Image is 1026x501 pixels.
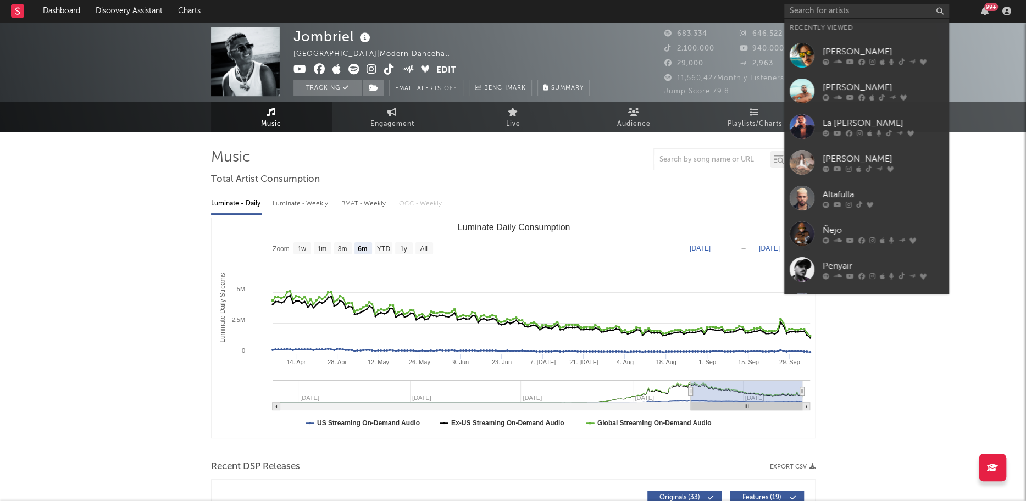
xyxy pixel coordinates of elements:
[981,7,989,15] button: 99+
[664,60,703,67] span: 29,000
[784,37,949,73] a: [PERSON_NAME]
[293,27,373,46] div: Jombriel
[444,86,457,92] em: Off
[293,48,462,61] div: [GEOGRAPHIC_DATA] | Modern Dancehall
[358,245,367,253] text: 6m
[823,152,944,165] div: [PERSON_NAME]
[784,4,949,18] input: Search for artists
[823,188,944,201] div: Altafulla
[784,73,949,109] a: [PERSON_NAME]
[740,244,747,252] text: →
[656,359,676,365] text: 18. Aug
[337,245,347,253] text: 3m
[212,218,816,438] svg: Luminate Daily Consumption
[770,464,816,470] button: Export CSV
[317,245,326,253] text: 1m
[569,359,598,365] text: 21. [DATE]
[241,347,245,354] text: 0
[695,102,816,132] a: Playlists/Charts
[737,359,758,365] text: 15. Sep
[317,419,420,427] text: US Streaming On-Demand Audio
[376,245,390,253] text: YTD
[457,222,570,232] text: Luminate Daily Consumption
[779,359,800,365] text: 29. Sep
[341,194,388,213] div: BMAT - Weekly
[469,80,532,96] a: Benchmark
[698,359,716,365] text: 1. Sep
[261,118,281,131] span: Music
[551,85,584,91] span: Summary
[823,45,944,58] div: [PERSON_NAME]
[823,259,944,272] div: Penyair
[370,118,414,131] span: Engagement
[784,180,949,216] a: Altafulla
[389,80,463,96] button: Email AlertsOff
[654,155,770,164] input: Search by song name or URL
[537,80,590,96] button: Summary
[784,144,949,180] a: [PERSON_NAME]
[759,244,780,252] text: [DATE]
[784,252,949,287] a: Penyair
[293,80,362,96] button: Tracking
[436,64,456,77] button: Edit
[273,194,330,213] div: Luminate - Weekly
[823,81,944,94] div: [PERSON_NAME]
[231,316,245,323] text: 2.5M
[530,359,556,365] text: 7. [DATE]
[506,118,520,131] span: Live
[784,287,949,323] a: Blessd
[453,102,574,132] a: Live
[664,45,714,52] span: 2,100,000
[784,216,949,252] a: Ñejo
[484,82,526,95] span: Benchmark
[664,88,729,95] span: Jump Score: 79.8
[574,102,695,132] a: Audience
[616,359,633,365] text: 4. Aug
[790,21,944,35] div: Recently Viewed
[211,102,332,132] a: Music
[740,60,773,67] span: 2,963
[823,224,944,237] div: Ñejo
[211,194,262,213] div: Luminate - Daily
[273,245,290,253] text: Zoom
[597,419,711,427] text: Global Streaming On-Demand Audio
[367,359,389,365] text: 12. May
[451,419,564,427] text: Ex-US Streaming On-Demand Audio
[664,75,784,82] span: 11,560,427 Monthly Listeners
[690,244,711,252] text: [DATE]
[664,30,707,37] span: 683,334
[211,173,320,186] span: Total Artist Consumption
[452,359,469,365] text: 9. Jun
[617,118,651,131] span: Audience
[984,3,998,11] div: 99 +
[297,245,306,253] text: 1w
[420,245,427,253] text: All
[408,359,430,365] text: 26. May
[236,286,245,292] text: 5M
[823,116,944,130] div: La [PERSON_NAME]
[784,109,949,144] a: La [PERSON_NAME]
[400,245,407,253] text: 1y
[286,359,306,365] text: 14. Apr
[491,359,511,365] text: 23. Jun
[211,460,300,474] span: Recent DSP Releases
[219,272,226,342] text: Luminate Daily Streams
[737,494,787,501] span: Features ( 19 )
[332,102,453,132] a: Engagement
[728,118,782,131] span: Playlists/Charts
[328,359,347,365] text: 28. Apr
[740,30,783,37] span: 646,522
[655,494,705,501] span: Originals ( 33 )
[740,45,784,52] span: 940,000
